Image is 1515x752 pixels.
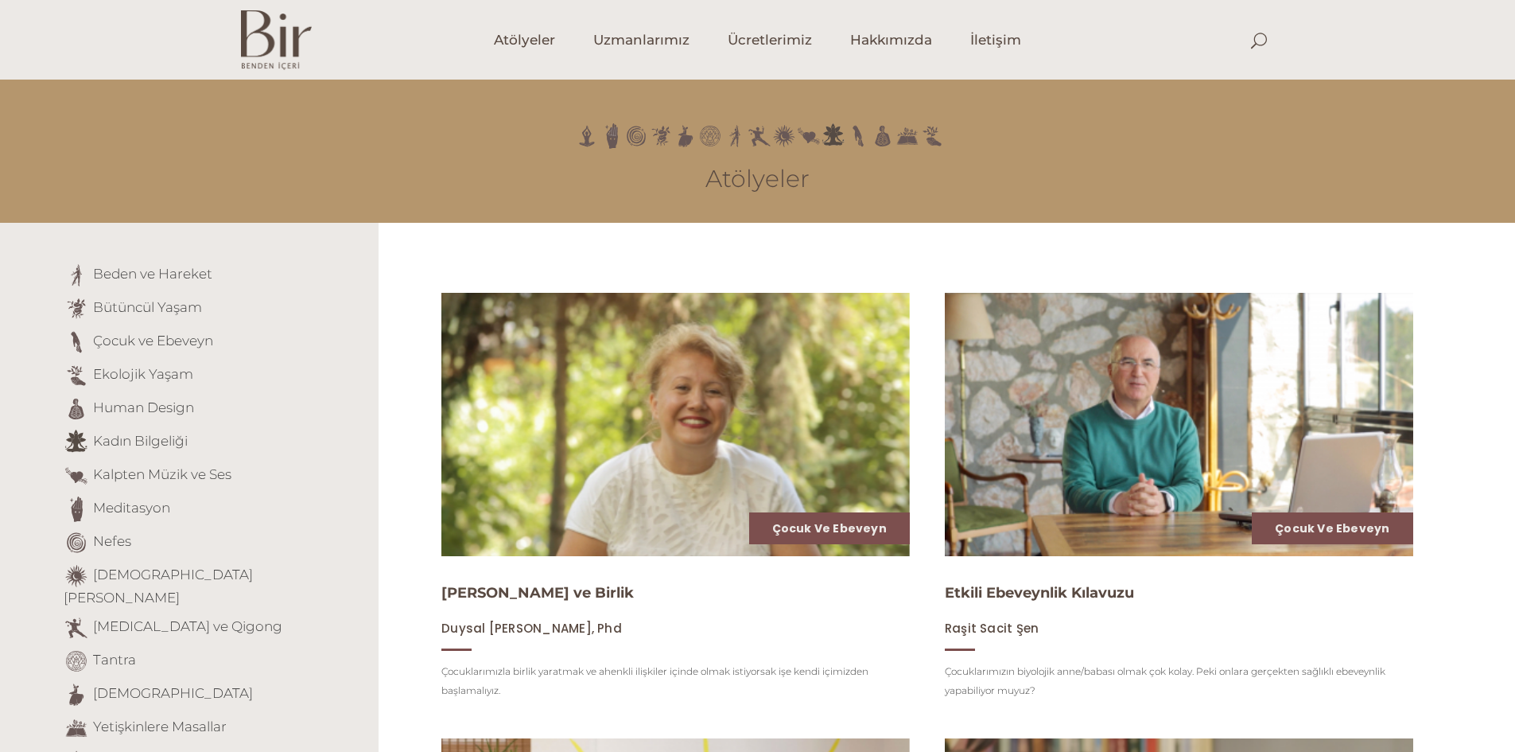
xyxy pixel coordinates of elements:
a: Çocuk ve Ebeveyn [772,520,887,536]
a: Bütüncül Yaşam [93,299,202,315]
a: Kadın Bilgeliği [93,433,188,449]
a: Human Design [93,399,194,415]
a: Yetişkinlere Masallar [93,719,227,734]
p: Çocuklarımızın biyolojik anne/babası olmak çok kolay. Peki onlara gerçekten sağlıklı ebeveynlik y... [945,662,1413,700]
span: Hakkımızda [850,31,932,49]
a: Etkili Ebeveynlik Kılavuzu [945,584,1134,602]
a: Tantra [93,652,136,668]
span: Atölyeler [494,31,555,49]
span: İletişim [970,31,1021,49]
span: Uzmanlarımız [593,31,690,49]
a: Raşit Sacit Şen [945,621,1039,636]
a: Nefes [93,533,131,549]
a: Meditasyon [93,500,170,516]
a: [DEMOGRAPHIC_DATA][PERSON_NAME] [64,567,253,606]
a: Çocuk ve Ebeveyn [1275,520,1389,536]
a: Çocuk ve Ebeveyn [93,333,213,349]
a: Kalpten Müzik ve Ses [93,466,231,482]
span: Ücretlerimiz [728,31,812,49]
a: Beden ve Hareket [93,266,212,282]
a: [DEMOGRAPHIC_DATA] [93,685,253,701]
a: [PERSON_NAME] ve Birlik [441,584,634,602]
a: Ekolojik Yaşam [93,366,193,382]
a: [MEDICAL_DATA] ve Qigong [93,618,282,634]
p: Çocuklarımızla birlik yaratmak ve ahenkli ilişkiler içinde olmak istiyorsak işe kendi içimizden b... [441,662,910,700]
a: Duysal [PERSON_NAME], Phd [441,621,622,636]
